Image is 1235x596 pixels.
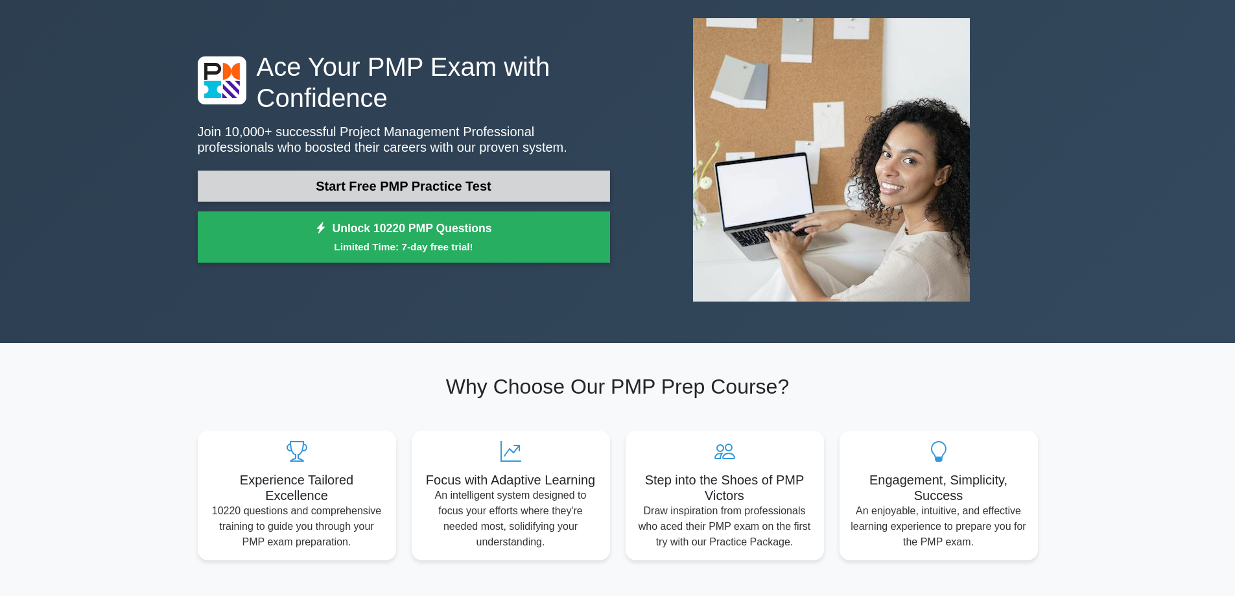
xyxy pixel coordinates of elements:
[636,503,814,550] p: Draw inspiration from professionals who aced their PMP exam on the first try with our Practice Pa...
[850,503,1028,550] p: An enjoyable, intuitive, and effective learning experience to prepare you for the PMP exam.
[208,472,386,503] h5: Experience Tailored Excellence
[422,472,600,488] h5: Focus with Adaptive Learning
[422,488,600,550] p: An intelligent system designed to focus your efforts where they're needed most, solidifying your ...
[198,374,1038,399] h2: Why Choose Our PMP Prep Course?
[214,239,594,254] small: Limited Time: 7-day free trial!
[198,171,610,202] a: Start Free PMP Practice Test
[636,472,814,503] h5: Step into the Shoes of PMP Victors
[850,472,1028,503] h5: Engagement, Simplicity, Success
[198,124,610,155] p: Join 10,000+ successful Project Management Professional professionals who boosted their careers w...
[198,211,610,263] a: Unlock 10220 PMP QuestionsLimited Time: 7-day free trial!
[208,503,386,550] p: 10220 questions and comprehensive training to guide you through your PMP exam preparation.
[198,51,610,113] h1: Ace Your PMP Exam with Confidence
